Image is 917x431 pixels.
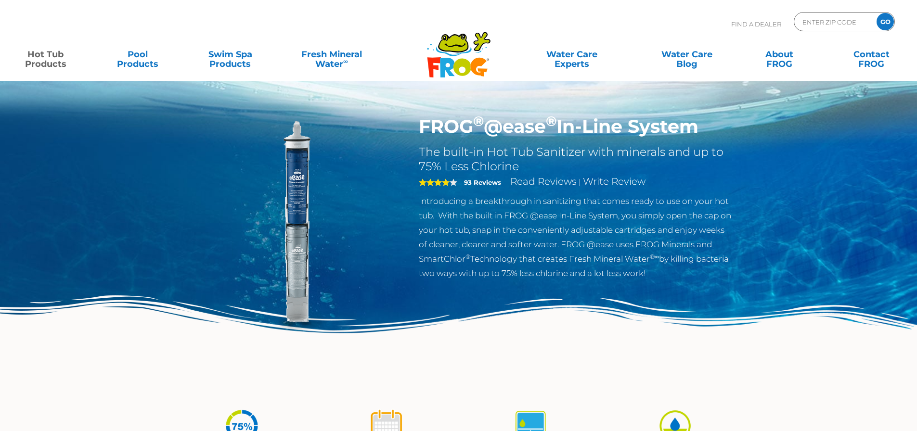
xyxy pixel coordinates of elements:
[422,19,496,78] img: Frog Products Logo
[419,178,450,186] span: 4
[579,177,581,187] span: |
[286,45,376,64] a: Fresh MineralWater∞
[877,13,894,30] input: GO
[419,115,733,138] h1: FROG @ease In-Line System
[194,45,266,64] a: Swim SpaProducts
[836,45,907,64] a: ContactFROG
[651,45,723,64] a: Water CareBlog
[343,57,348,65] sup: ∞
[419,194,733,280] p: Introducing a breakthrough in sanitizing that comes ready to use on your hot tub. With the built ...
[184,115,405,336] img: inline-system.png
[10,45,81,64] a: Hot TubProducts
[419,145,733,174] h2: The built-in Hot Tub Sanitizer with minerals and up to 75% Less Chlorine
[546,113,556,129] sup: ®
[583,176,646,187] a: Write Review
[102,45,174,64] a: PoolProducts
[464,178,501,186] strong: 93 Reviews
[465,253,470,260] sup: ®
[743,45,815,64] a: AboutFROG
[731,12,781,36] p: Find A Dealer
[510,176,577,187] a: Read Reviews
[650,253,659,260] sup: ®∞
[514,45,630,64] a: Water CareExperts
[473,113,484,129] sup: ®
